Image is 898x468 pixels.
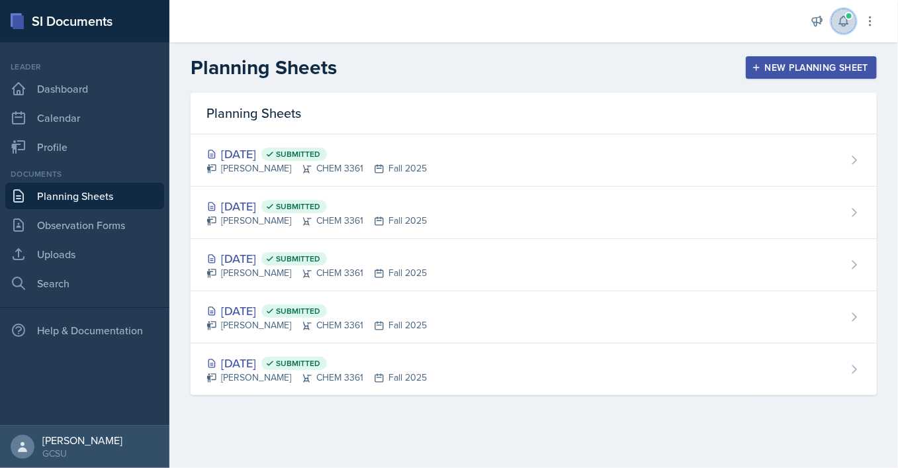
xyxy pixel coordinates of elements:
span: Submitted [276,201,320,212]
span: Submitted [276,306,320,316]
a: Planning Sheets [5,183,164,209]
div: Help & Documentation [5,317,164,344]
a: Dashboard [5,75,164,102]
div: [PERSON_NAME] CHEM 3361 Fall 2025 [206,371,427,385]
div: Leader [5,61,164,73]
div: [PERSON_NAME] CHEM 3361 Fall 2025 [206,162,427,175]
div: [DATE] [206,302,427,320]
a: [DATE] Submitted [PERSON_NAME]CHEM 3361Fall 2025 [191,291,877,344]
div: [DATE] [206,354,427,372]
span: Submitted [276,149,320,160]
a: Observation Forms [5,212,164,238]
a: Uploads [5,241,164,267]
h2: Planning Sheets [191,56,337,79]
span: Submitted [276,254,320,264]
div: [DATE] [206,145,427,163]
div: New Planning Sheet [754,62,868,73]
a: [DATE] Submitted [PERSON_NAME]CHEM 3361Fall 2025 [191,187,877,239]
a: Profile [5,134,164,160]
div: [PERSON_NAME] CHEM 3361 Fall 2025 [206,318,427,332]
div: Planning Sheets [191,93,877,134]
a: [DATE] Submitted [PERSON_NAME]CHEM 3361Fall 2025 [191,344,877,395]
a: [DATE] Submitted [PERSON_NAME]CHEM 3361Fall 2025 [191,239,877,291]
div: [DATE] [206,250,427,267]
div: Documents [5,168,164,180]
a: Calendar [5,105,164,131]
a: Search [5,270,164,297]
div: [PERSON_NAME] CHEM 3361 Fall 2025 [206,266,427,280]
button: New Planning Sheet [746,56,877,79]
span: Submitted [276,358,320,369]
div: GCSU [42,447,122,460]
div: [PERSON_NAME] CHEM 3361 Fall 2025 [206,214,427,228]
div: [DATE] [206,197,427,215]
div: [PERSON_NAME] [42,434,122,447]
a: [DATE] Submitted [PERSON_NAME]CHEM 3361Fall 2025 [191,134,877,187]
